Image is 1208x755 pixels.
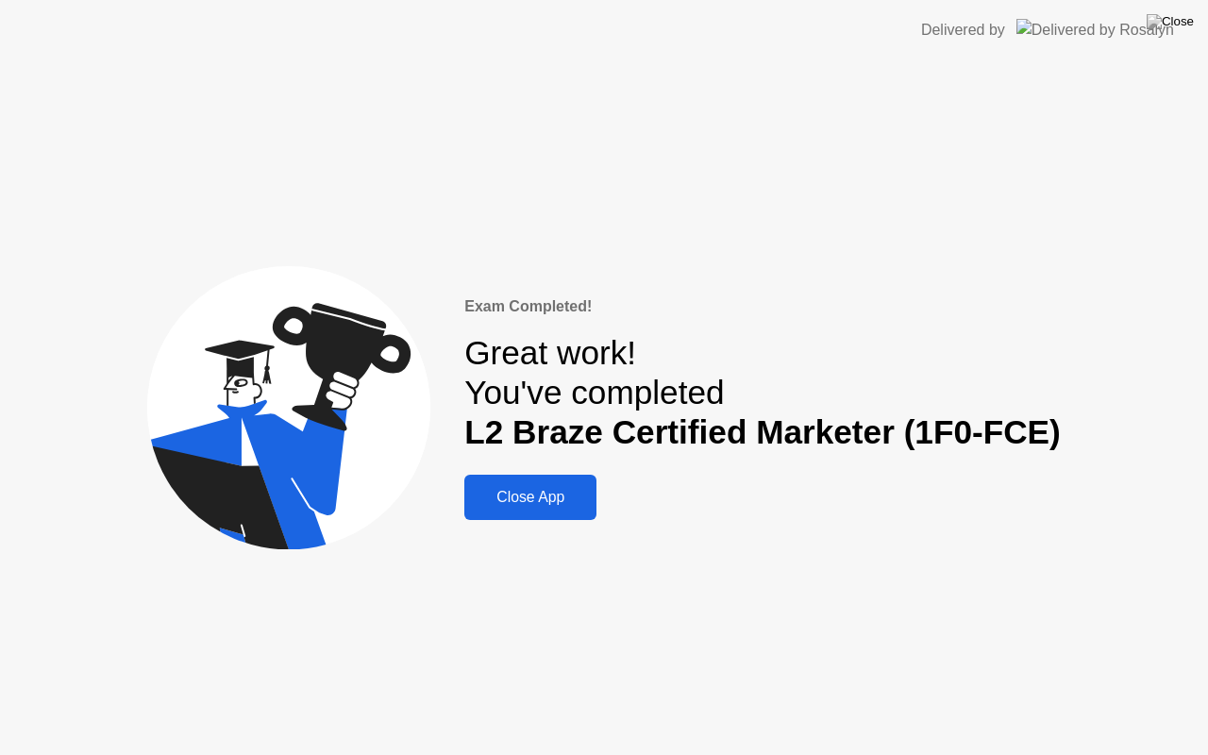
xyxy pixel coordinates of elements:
[1016,19,1174,41] img: Delivered by Rosalyn
[1147,14,1194,29] img: Close
[921,19,1005,42] div: Delivered by
[464,413,1061,450] b: L2 Braze Certified Marketer (1F0-FCE)
[464,333,1061,453] div: Great work! You've completed
[470,489,591,506] div: Close App
[464,295,1061,318] div: Exam Completed!
[464,475,596,520] button: Close App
